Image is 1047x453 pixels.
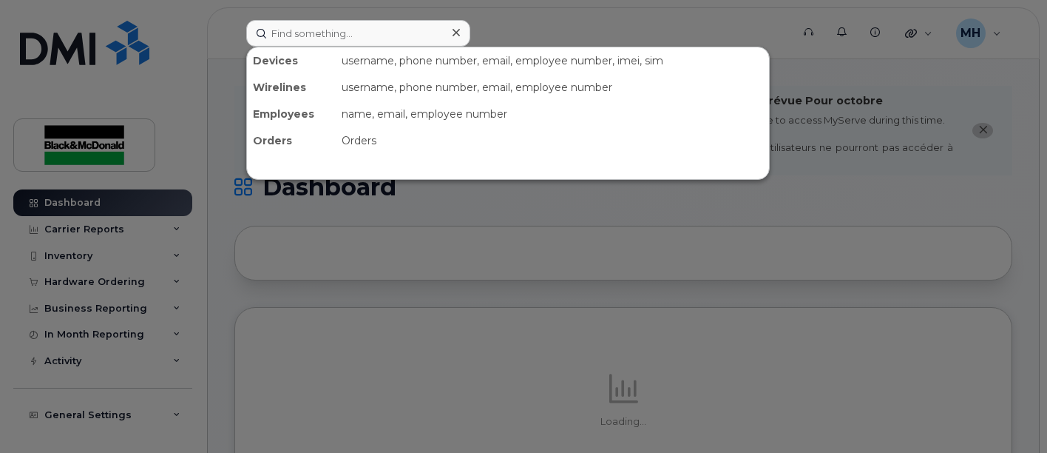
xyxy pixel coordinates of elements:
div: Employees [247,101,336,127]
div: Devices [247,47,336,74]
div: username, phone number, email, employee number, imei, sim [336,47,769,74]
div: Orders [336,127,769,154]
div: username, phone number, email, employee number [336,74,769,101]
div: Orders [247,127,336,154]
div: name, email, employee number [336,101,769,127]
div: Wirelines [247,74,336,101]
